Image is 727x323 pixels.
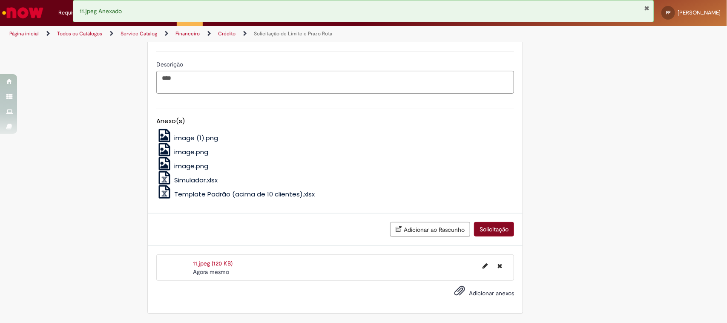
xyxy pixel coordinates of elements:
[474,222,514,236] button: Solicitação
[175,30,200,37] a: Financeiro
[156,161,208,170] a: image.png
[477,259,493,273] button: Editar nome de arquivo 11.jpeg
[156,147,208,156] a: image.png
[156,61,185,68] span: Descrição
[452,283,467,303] button: Adicionar anexos
[121,30,157,37] a: Service Catalog
[174,133,218,142] span: image (1).png
[80,7,122,15] span: 11.jpeg Anexado
[156,71,514,94] textarea: Descrição
[1,4,45,21] img: ServiceNow
[174,147,208,156] span: image.png
[156,133,218,142] a: image (1).png
[644,5,649,12] button: Fechar Notificação
[254,30,332,37] a: Solicitação de Limite e Prazo Rota
[218,30,236,37] a: Crédito
[193,268,229,276] span: Agora mesmo
[174,190,315,199] span: Template Padrão (acima de 10 clientes).xlsx
[174,176,218,185] span: Simulador.xlsx
[156,118,514,125] h5: Anexo(s)
[193,268,229,276] time: 28/08/2025 15:00:56
[469,289,514,297] span: Adicionar anexos
[666,10,670,15] span: FF
[492,259,507,273] button: Excluir 11.jpeg
[156,176,218,185] a: Simulador.xlsx
[9,30,39,37] a: Página inicial
[193,260,233,267] a: 11.jpeg (120 KB)
[678,9,721,16] span: [PERSON_NAME]
[390,222,470,237] button: Adicionar ao Rascunho
[6,26,478,42] ul: Trilhas de página
[174,161,208,170] span: image.png
[156,190,315,199] a: Template Padrão (acima de 10 clientes).xlsx
[57,30,102,37] a: Todos os Catálogos
[58,9,88,17] span: Requisições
